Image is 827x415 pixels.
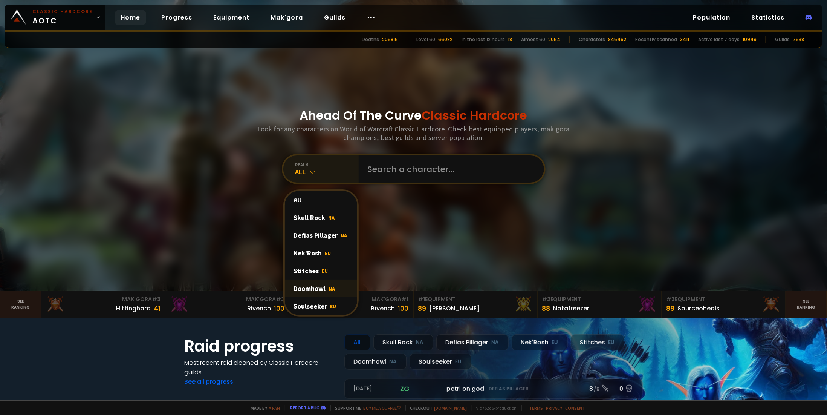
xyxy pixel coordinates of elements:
a: #2Equipment88Notafreezer [538,291,662,318]
div: 100 [274,303,284,314]
span: # 2 [542,295,551,303]
a: See all progress [185,377,234,386]
a: Mak'Gora#2Rivench100 [165,291,289,318]
div: 2054 [548,36,560,43]
div: Mak'Gora [170,295,284,303]
a: #3Equipment88Sourceoheals [662,291,786,318]
span: NA [329,214,335,221]
div: Equipment [542,295,657,303]
a: Population [687,10,736,25]
small: EU [456,358,462,366]
div: 88 [666,303,674,314]
div: 18 [508,36,512,43]
div: [PERSON_NAME] [430,304,480,313]
div: In the last 12 hours [462,36,505,43]
div: All [285,191,357,209]
span: NA [341,232,347,239]
div: All [344,334,370,350]
div: Guilds [775,36,790,43]
span: # 3 [666,295,675,303]
span: # 1 [402,295,409,303]
a: [DATE]zgpetri on godDefias Pillager8 /90 [344,379,643,399]
span: # 1 [418,295,425,303]
a: Classic HardcoreAOTC [5,5,105,30]
span: NA [329,285,335,292]
div: 41 [154,303,161,314]
a: Terms [529,405,543,411]
div: 7538 [793,36,804,43]
a: #1Equipment89[PERSON_NAME] [414,291,538,318]
div: Rivench [247,304,271,313]
a: Mak'gora [264,10,309,25]
div: Recently scanned [635,36,677,43]
small: NA [492,339,499,346]
a: Progress [155,10,198,25]
small: Classic Hardcore [32,8,93,15]
div: Notafreezer [553,304,590,313]
div: Nek'Rosh [285,244,357,262]
div: Level 60 [416,36,435,43]
div: Sourceoheals [677,304,720,313]
div: All [295,168,359,176]
a: [DOMAIN_NAME] [434,405,467,411]
a: Mak'Gora#3Hittinghard41 [41,291,165,318]
a: Privacy [546,405,563,411]
div: Rîvench [371,304,395,313]
small: NA [390,358,397,366]
div: Mak'Gora [46,295,161,303]
div: Almost 60 [521,36,545,43]
div: realm [295,162,359,168]
small: EU [552,339,558,346]
div: Defias Pillager [436,334,509,350]
div: 205815 [382,36,398,43]
div: Doomhowl [285,280,357,297]
div: Soulseeker [285,297,357,315]
div: Skull Rock [285,209,357,226]
div: Equipment [666,295,781,303]
a: Report a bug [290,405,320,410]
div: Stitches [571,334,624,350]
a: Buy me a coffee [364,405,401,411]
span: Checkout [405,405,467,411]
a: Seeranking [786,291,827,318]
span: # 2 [276,295,284,303]
div: Nek'Rosh [512,334,568,350]
div: Characters [579,36,605,43]
div: 10949 [743,36,757,43]
div: Soulseeker [410,354,471,370]
span: v. d752d5 - production [472,405,517,411]
a: Home [115,10,146,25]
span: Classic Hardcore [422,107,527,124]
span: Made by [246,405,280,411]
h1: Ahead Of The Curve [300,106,527,124]
a: a fan [269,405,280,411]
div: Defias Pillager [285,226,357,244]
div: 88 [542,303,550,314]
h1: Raid progress [185,334,335,358]
div: 845462 [608,36,626,43]
small: EU [608,339,615,346]
div: 100 [398,303,409,314]
div: Skull Rock [373,334,433,350]
div: Hittinghard [116,304,151,313]
span: # 3 [152,295,161,303]
div: Active last 7 days [698,36,740,43]
h4: Most recent raid cleaned by Classic Hardcore guilds [185,358,335,377]
span: EU [325,250,331,257]
h3: Look for any characters on World of Warcraft Classic Hardcore. Check best equipped players, mak'g... [255,124,573,142]
span: EU [322,267,328,274]
a: Guilds [318,10,352,25]
div: Equipment [418,295,533,303]
div: Deaths [362,36,379,43]
div: 89 [418,303,426,314]
div: Doomhowl [344,354,407,370]
div: Stitches [285,262,357,280]
input: Search a character... [363,155,535,183]
span: Support me, [330,405,401,411]
div: 3411 [680,36,689,43]
small: NA [416,339,424,346]
span: AOTC [32,8,93,26]
a: Equipment [207,10,255,25]
a: Consent [566,405,585,411]
a: Statistics [745,10,790,25]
